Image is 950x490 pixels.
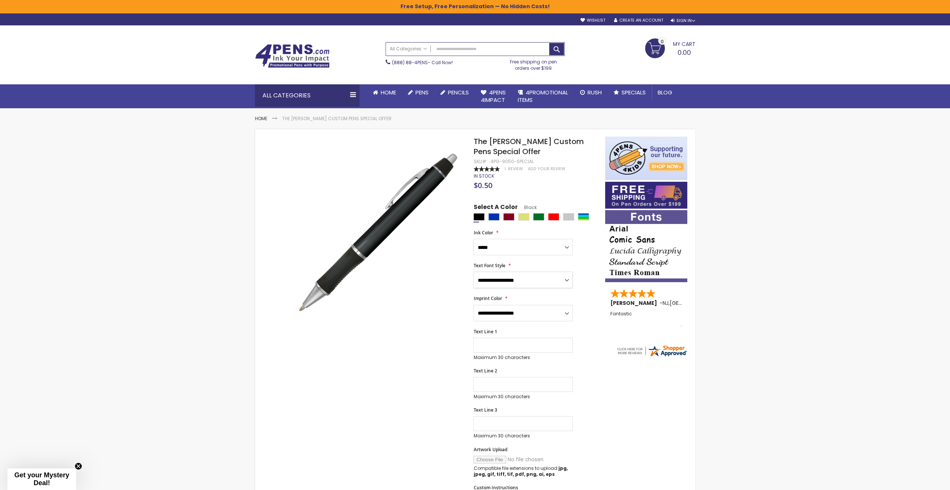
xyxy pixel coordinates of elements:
[392,59,453,66] span: - Call Now!
[255,115,267,122] a: Home
[660,299,725,307] span: - ,
[434,84,475,101] a: Pencils
[473,173,494,179] div: Availability
[392,59,428,66] a: (888) 88-4PENS
[255,44,330,68] img: 4Pens Custom Pens and Promotional Products
[390,46,427,52] span: All Categories
[578,213,589,221] div: Assorted
[402,84,434,101] a: Pens
[563,213,574,221] div: Silver
[504,166,524,172] a: 1 Review
[7,468,76,490] div: Get your Mystery Deal!Close teaser
[670,18,695,24] div: Sign In
[488,213,499,221] div: Blue
[652,84,678,101] a: Blog
[255,84,359,107] div: All Categories
[608,84,652,101] a: Specials
[678,48,691,57] span: 0.00
[14,471,69,487] span: Get your Mystery Deal!
[605,182,687,209] img: Free shipping on orders over $199
[616,344,688,358] img: 4pens.com widget logo
[448,88,469,96] span: Pencils
[661,38,664,45] span: 0
[473,295,502,302] span: Imprint Color
[473,213,485,221] div: Black
[473,394,573,400] p: Maximum 30 characters
[605,137,687,180] img: 4pens 4 kids
[610,299,660,307] span: [PERSON_NAME]
[605,210,687,282] img: font-personalization-examples
[473,465,573,477] p: Compatible file extensions to upload:
[386,43,431,55] a: All Categories
[504,166,505,172] span: 1
[670,299,725,307] span: [GEOGRAPHIC_DATA]
[473,465,567,477] strong: jpg, jpeg, gif, tiff, tif, pdf, png, ai, eps
[614,18,663,23] a: Create an Account
[512,84,574,109] a: 4PROMOTIONALITEMS
[616,353,688,359] a: 4pens.com certificate URL
[473,136,583,157] span: The [PERSON_NAME] Custom Pens Special Offer
[533,213,544,221] div: Green
[588,88,602,96] span: Rush
[518,88,568,104] span: 4PROMOTIONAL ITEMS
[367,84,402,101] a: Home
[503,213,514,221] div: Burgundy
[293,147,464,318] img: barton_side_black_5.jpg
[658,88,672,96] span: Blog
[473,180,492,190] span: $0.50
[580,18,605,23] a: Wishlist
[473,446,507,453] span: Artwork Upload
[75,462,82,470] button: Close teaser
[473,203,517,213] span: Select A Color
[473,173,494,179] span: In stock
[473,158,487,165] strong: SKU
[473,166,499,172] div: 100%
[473,433,573,439] p: Maximum 30 characters
[645,38,695,57] a: 0.00 0
[475,84,512,109] a: 4Pens4impact
[381,88,396,96] span: Home
[481,88,506,104] span: 4Pens 4impact
[473,230,493,236] span: Ink Color
[518,213,529,221] div: Gold
[517,204,536,210] span: Black
[282,116,392,122] li: The [PERSON_NAME] Custom Pens Special Offer
[473,328,497,335] span: Text Line 1
[610,311,683,327] div: Fantastic
[508,166,523,172] span: Review
[548,213,559,221] div: Red
[473,262,505,269] span: Text Font Style
[502,56,565,71] div: Free shipping on pen orders over $199
[527,166,565,172] a: Add Your Review
[473,355,573,361] p: Maximum 30 characters
[490,159,533,165] div: 4PG-9050-SPECIAL
[574,84,608,101] a: Rush
[473,407,497,413] span: Text Line 3
[622,88,646,96] span: Specials
[663,299,669,307] span: NJ
[415,88,429,96] span: Pens
[473,368,497,374] span: Text Line 2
